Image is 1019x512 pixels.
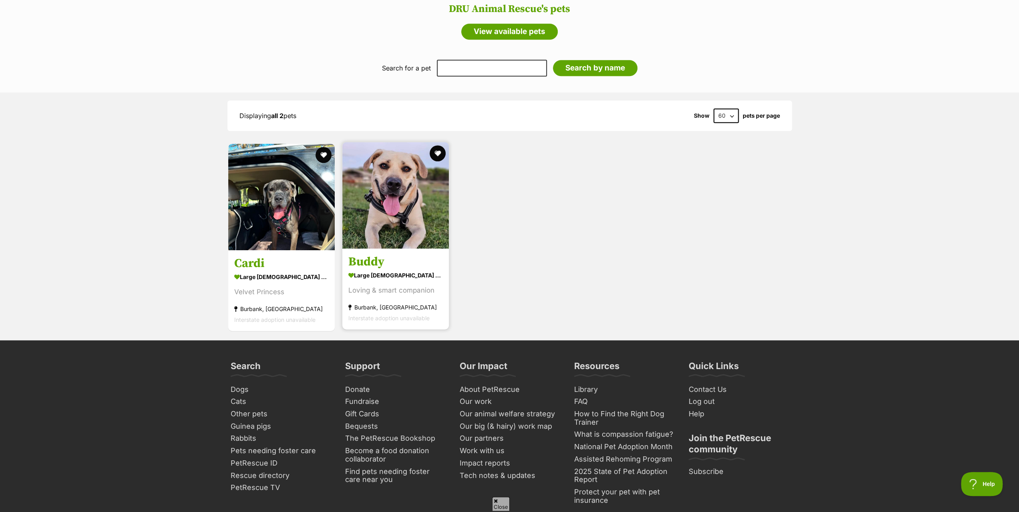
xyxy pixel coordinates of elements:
h3: Quick Links [689,360,739,376]
h2: DRU Animal Rescue's pets [8,3,1011,15]
button: favourite [316,147,332,163]
a: PetRescue ID [227,457,334,470]
a: Donate [342,383,448,396]
a: Bequests [342,420,448,433]
a: Protect your pet with pet insurance [571,486,677,506]
a: Become a food donation collaborator [342,445,448,465]
a: Buddy large [DEMOGRAPHIC_DATA] Dog Loving & smart companion Burbank, [GEOGRAPHIC_DATA] Interstate... [342,249,449,330]
a: What is compassion fatigue? [571,428,677,441]
h3: Join the PetRescue community [689,432,789,460]
span: Close [492,497,510,511]
a: Gift Cards [342,408,448,420]
div: Velvet Princess [234,287,329,298]
a: Work with us [456,445,563,457]
a: About PetRescue [456,383,563,396]
a: Our big (& hairy) work map [456,420,563,433]
a: Dogs [227,383,334,396]
span: Interstate adoption unavailable [234,317,316,323]
h3: Resources [574,360,619,376]
a: Guinea pigs [227,420,334,433]
h3: Search [231,360,261,376]
a: Library [571,383,677,396]
a: Our work [456,396,563,408]
a: Other pets [227,408,334,420]
a: Rescue directory [227,470,334,482]
strong: all 2 [271,112,283,120]
img: Buddy [342,142,449,249]
div: large [DEMOGRAPHIC_DATA] Dog [234,271,329,283]
h3: Support [345,360,380,376]
a: Cardi large [DEMOGRAPHIC_DATA] Dog Velvet Princess Burbank, [GEOGRAPHIC_DATA] Interstate adoption... [228,250,335,331]
a: How to Find the Right Dog Trainer [571,408,677,428]
a: Log out [685,396,792,408]
label: Search for a pet [382,64,431,72]
span: Show [694,112,709,119]
div: large [DEMOGRAPHIC_DATA] Dog [348,270,443,281]
iframe: Help Scout Beacon - Open [961,472,1003,496]
h3: Our Impact [460,360,507,376]
a: 2025 State of Pet Adoption Report [571,466,677,486]
div: Loving & smart companion [348,285,443,296]
a: National Pet Adoption Month [571,441,677,453]
a: Pets needing foster care [227,445,334,457]
a: Help [685,408,792,420]
label: pets per page [743,112,780,119]
h3: Buddy [348,255,443,270]
a: Our partners [456,432,563,445]
a: Rabbits [227,432,334,445]
a: Tech notes & updates [456,470,563,482]
a: Fundraise [342,396,448,408]
a: The PetRescue Bookshop [342,432,448,445]
img: Cardi [228,144,335,250]
input: Search by name [553,60,637,76]
span: Interstate adoption unavailable [348,315,430,322]
a: Find pets needing foster care near you [342,466,448,486]
a: Impact reports [456,457,563,470]
span: Displaying pets [239,112,296,120]
a: PetRescue TV [227,482,334,494]
a: Our animal welfare strategy [456,408,563,420]
div: Burbank, [GEOGRAPHIC_DATA] [234,304,329,315]
a: Contact Us [685,383,792,396]
h3: Cardi [234,256,329,271]
a: View available pets [461,24,558,40]
a: Assisted Rehoming Program [571,453,677,466]
a: Cats [227,396,334,408]
a: Subscribe [685,466,792,478]
button: favourite [430,145,446,161]
a: FAQ [571,396,677,408]
div: Burbank, [GEOGRAPHIC_DATA] [348,302,443,313]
